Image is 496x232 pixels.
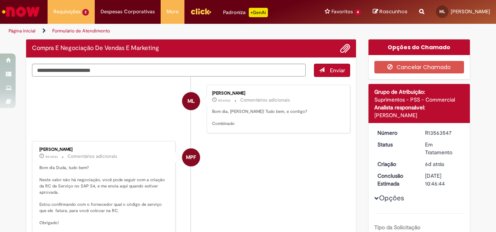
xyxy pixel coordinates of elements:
[379,8,407,15] span: Rascunhos
[9,28,35,34] a: Página inicial
[186,148,196,167] span: MPF
[188,92,195,111] span: ML
[374,224,420,231] b: Tipo da Solicitação
[340,43,350,54] button: Adicionar anexos
[1,4,41,20] img: ServiceNow
[372,129,420,137] dt: Número
[218,98,230,103] span: 4d atrás
[373,8,407,16] a: Rascunhos
[32,64,306,77] textarea: Digite sua mensagem aqui...
[182,148,200,166] div: Marcus Paulo Furtado Silva
[182,92,200,110] div: Maria Eduarda Nunes Lacerda
[212,91,342,96] div: [PERSON_NAME]
[374,104,464,111] div: Analista responsável:
[331,8,353,16] span: Favoritos
[6,24,325,38] ul: Trilhas de página
[218,98,230,103] time: 26/09/2025 11:34:45
[368,39,470,55] div: Opções do Chamado
[374,96,464,104] div: Suprimentos - PSS - Commercial
[212,109,342,127] p: Bom dia, [PERSON_NAME]! Tudo bem, e contigo? Combinado
[101,8,155,16] span: Despesas Corporativas
[374,61,464,73] button: Cancelar Chamado
[45,154,58,159] span: 4d atrás
[372,141,420,148] dt: Status
[39,165,169,226] p: Bom dia Duda, tudo bem? Neste valor não há negociação, você pode seguir com a criação da RC de Se...
[425,161,444,168] time: 24/09/2025 15:11:51
[425,129,461,137] div: R13563547
[53,8,81,16] span: Requisições
[425,141,461,156] div: Em Tratamento
[439,9,445,14] span: ML
[167,8,179,16] span: More
[354,9,361,16] span: 4
[425,160,461,168] div: 24/09/2025 15:11:51
[425,161,444,168] span: 6d atrás
[249,8,268,17] p: +GenAi
[82,9,89,16] span: 2
[372,172,420,187] dt: Conclusão Estimada
[240,97,290,104] small: Comentários adicionais
[39,147,169,152] div: [PERSON_NAME]
[45,154,58,159] time: 26/09/2025 08:47:57
[67,153,117,160] small: Comentários adicionais
[372,160,420,168] dt: Criação
[32,45,159,52] h2: Compra E Negociação De Vendas E Marketing Histórico de tíquete
[52,28,110,34] a: Formulário de Atendimento
[374,111,464,119] div: [PERSON_NAME]
[223,8,268,17] div: Padroniza
[374,88,464,96] div: Grupo de Atribuição:
[451,8,490,15] span: [PERSON_NAME]
[330,67,345,74] span: Enviar
[425,172,461,187] div: [DATE] 10:46:44
[314,64,350,77] button: Enviar
[190,5,211,17] img: click_logo_yellow_360x200.png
